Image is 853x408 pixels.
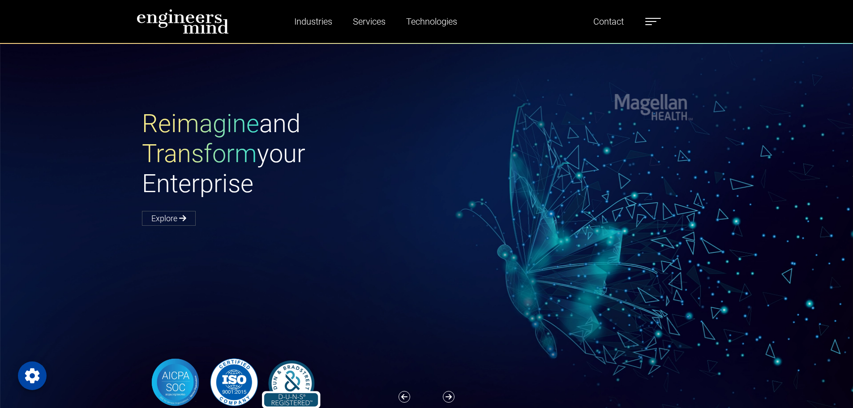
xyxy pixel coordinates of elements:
[142,139,257,168] span: Transform
[590,11,627,32] a: Contact
[291,11,336,32] a: Industries
[142,109,427,199] h1: and your Enterprise
[142,211,196,226] a: Explore
[349,11,389,32] a: Services
[137,9,229,34] img: logo
[142,109,259,138] span: Reimagine
[403,11,461,32] a: Technologies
